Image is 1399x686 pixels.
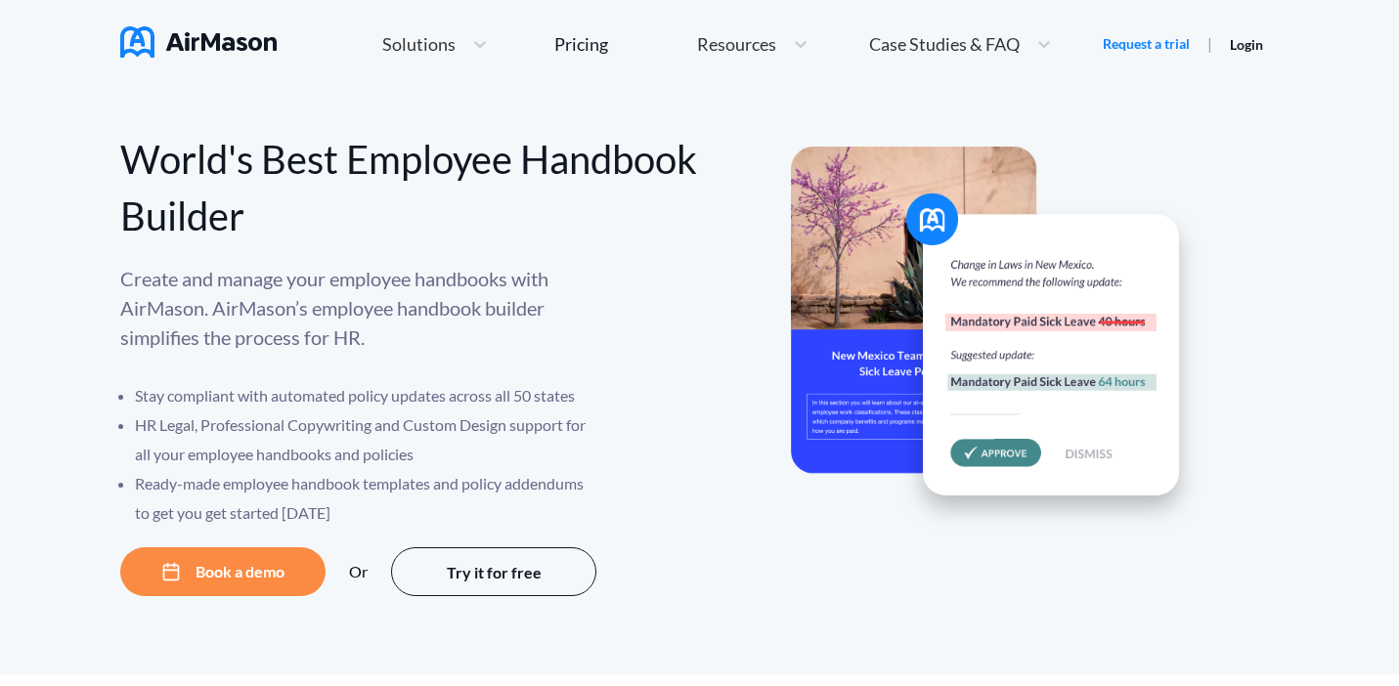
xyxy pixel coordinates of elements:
[1230,36,1263,53] a: Login
[120,547,326,596] button: Book a demo
[697,35,776,53] span: Resources
[1103,34,1190,54] a: Request a trial
[869,35,1020,53] span: Case Studies & FAQ
[120,131,700,244] div: World's Best Employee Handbook Builder
[1207,34,1212,53] span: |
[135,381,599,410] li: Stay compliant with automated policy updates across all 50 states
[554,26,608,62] a: Pricing
[120,264,599,352] p: Create and manage your employee handbooks with AirMason. AirMason’s employee handbook builder sim...
[120,26,277,58] img: AirMason Logo
[554,35,608,53] div: Pricing
[791,147,1202,531] img: hero-banner
[349,563,368,580] div: Or
[135,410,599,469] li: HR Legal, Professional Copywriting and Custom Design support for all your employee handbooks and ...
[382,35,456,53] span: Solutions
[135,469,599,528] li: Ready-made employee handbook templates and policy addendums to get you get started [DATE]
[391,547,596,596] button: Try it for free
